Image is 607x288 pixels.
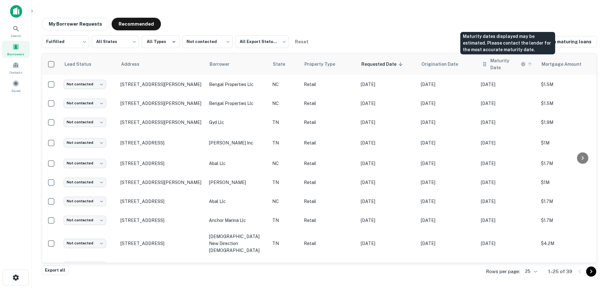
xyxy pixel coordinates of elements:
[64,197,106,206] div: Not contacted
[2,22,30,40] a: Search
[304,119,354,126] p: Retail
[273,60,293,68] span: State
[2,59,30,76] div: Contacts
[64,262,106,271] div: Not contacted
[120,218,203,223] p: [STREET_ADDRESS]
[117,53,206,75] th: Address
[358,53,418,75] th: Requested Date
[490,57,526,71] div: Maturity dates displayed may be estimated. Please contact the lender for the most accurate maturi...
[2,77,30,95] a: Saved
[209,179,266,186] p: [PERSON_NAME]
[301,53,358,75] th: Property Type
[10,5,22,18] img: capitalize-icon.png
[64,99,106,108] div: Not contacted
[361,81,414,88] p: [DATE]
[64,138,106,147] div: Not contacted
[481,179,535,186] p: [DATE]
[304,217,354,224] p: Retail
[209,160,266,167] p: abal llc
[210,60,238,68] span: Borrower
[235,34,289,50] div: All Export Statuses
[121,60,148,68] span: Address
[541,160,598,167] p: $1.7M
[542,60,590,68] span: Mortgage Amount
[112,18,161,30] button: Recommended
[541,198,598,205] p: $1.7M
[304,81,354,88] p: Retail
[209,119,266,126] p: gyd llc
[304,240,354,247] p: Retail
[490,57,534,71] span: Maturity dates displayed may be estimated. Please contact the lender for the most accurate maturi...
[209,198,266,205] p: abal llc
[421,119,475,126] p: [DATE]
[304,100,354,107] p: Retail
[478,53,538,75] th: Maturity dates displayed may be estimated. Please contact the lender for the most accurate maturi...
[421,179,475,186] p: [DATE]
[120,119,203,125] p: [STREET_ADDRESS][PERSON_NAME]
[272,100,297,107] p: NC
[421,160,475,167] p: [DATE]
[481,139,535,146] p: [DATE]
[272,119,297,126] p: TN
[272,160,297,167] p: NC
[481,81,535,88] p: [DATE]
[120,82,203,87] p: [STREET_ADDRESS][PERSON_NAME]
[272,179,297,186] p: TN
[272,240,297,247] p: TN
[460,32,555,54] div: Maturity dates displayed may be estimated. Please contact the lender for the most accurate maturi...
[272,198,297,205] p: NC
[541,240,598,247] p: $4.2M
[64,216,106,225] div: Not contacted
[361,60,405,68] span: Requested Date
[64,159,106,168] div: Not contacted
[269,53,301,75] th: State
[481,198,535,205] p: [DATE]
[421,100,475,107] p: [DATE]
[421,198,475,205] p: [DATE]
[304,160,354,167] p: Retail
[42,34,89,50] div: Fulfilled
[2,41,30,58] a: Borrowers
[120,180,203,185] p: [STREET_ADDRESS][PERSON_NAME]
[481,240,535,247] p: [DATE]
[481,119,535,126] p: [DATE]
[64,239,106,248] div: Not contacted
[490,57,519,71] h6: Maturity Date
[575,237,607,268] iframe: Chat Widget
[538,53,601,75] th: Mortgage Amount
[209,139,266,146] p: [PERSON_NAME] inc
[541,179,598,186] p: $1M
[120,101,203,106] p: [STREET_ADDRESS][PERSON_NAME]
[541,81,598,88] p: $1.5M
[11,33,21,38] span: Search
[361,198,414,205] p: [DATE]
[272,217,297,224] p: TN
[361,139,414,146] p: [DATE]
[421,217,475,224] p: [DATE]
[586,267,596,277] button: Go to next page
[209,100,266,107] p: bengal properties llc
[9,70,22,75] span: Contacts
[486,268,520,275] p: Rows per page:
[421,240,475,247] p: [DATE]
[11,88,21,93] span: Saved
[120,241,203,246] p: [STREET_ADDRESS]
[421,60,466,68] span: Origination Date
[304,60,343,68] span: Property Type
[304,179,354,186] p: Retail
[64,118,106,127] div: Not contacted
[272,81,297,88] p: NC
[209,217,266,224] p: anchor marina llc
[142,35,180,48] button: All Types
[7,52,24,57] span: Borrowers
[182,34,233,50] div: Not contacted
[528,36,597,47] a: Search maturing loans
[481,100,535,107] p: [DATE]
[64,60,100,68] span: Lead Status
[60,53,117,75] th: Lead Status
[209,81,266,88] p: bengal properties llc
